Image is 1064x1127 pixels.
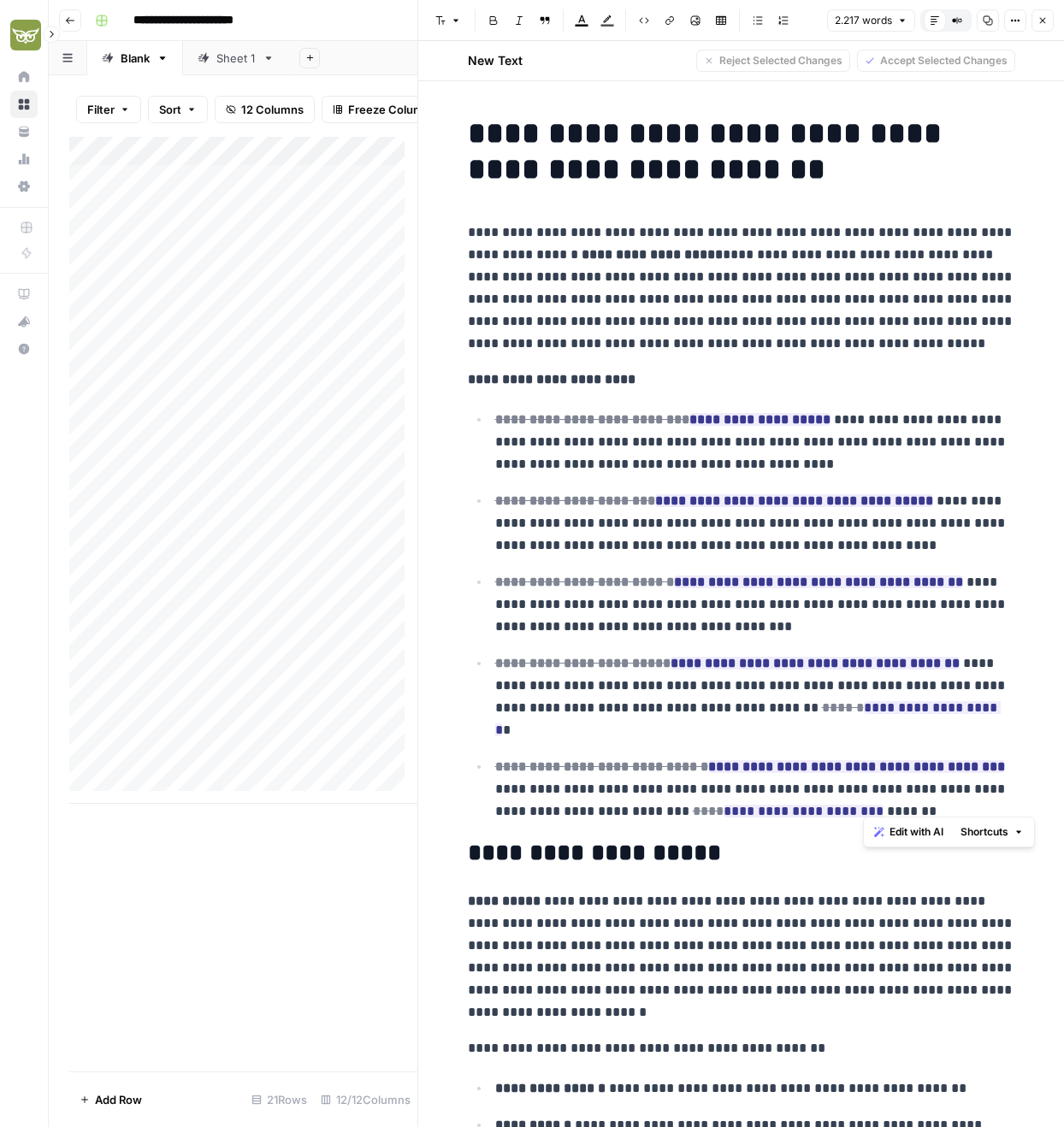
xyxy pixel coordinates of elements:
span: Freeze Columns [348,101,436,118]
a: Usage [10,145,38,173]
div: Blank [121,50,150,67]
button: Help + Support [10,335,38,363]
span: Reject Selected Changes [719,53,842,68]
button: Reject Selected Changes [696,50,850,72]
button: Filter [76,96,141,123]
button: Workspace: Evergreen Media [10,14,38,56]
span: 12 Columns [241,101,304,118]
span: Shortcuts [961,824,1008,840]
a: Settings [10,173,38,200]
button: Edit with AI [867,821,950,843]
div: What's new? [11,309,37,334]
button: 2.217 words [827,9,915,32]
button: 12 Columns [215,96,315,123]
button: Freeze Columns [322,96,447,123]
button: What's new? [10,308,38,335]
span: Accept Selected Changes [880,53,1008,68]
button: Sort [148,96,208,123]
button: Accept Selected Changes [857,50,1015,72]
div: 12/12 Columns [314,1086,417,1113]
span: Add Row [95,1091,142,1108]
a: Browse [10,91,38,118]
a: AirOps Academy [10,280,38,308]
h2: New Text [468,52,523,69]
a: Sheet 1 [183,41,289,75]
a: Your Data [10,118,38,145]
div: 21 Rows [245,1086,314,1113]
span: Sort [159,101,181,118]
a: Home [10,63,38,91]
a: Blank [87,41,183,75]
span: 2.217 words [835,13,892,28]
img: Evergreen Media Logo [10,20,41,50]
button: Shortcuts [954,821,1031,843]
div: Sheet 1 [216,50,256,67]
span: Edit with AI [890,824,943,840]
button: Add Row [69,1086,152,1113]
span: Filter [87,101,115,118]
